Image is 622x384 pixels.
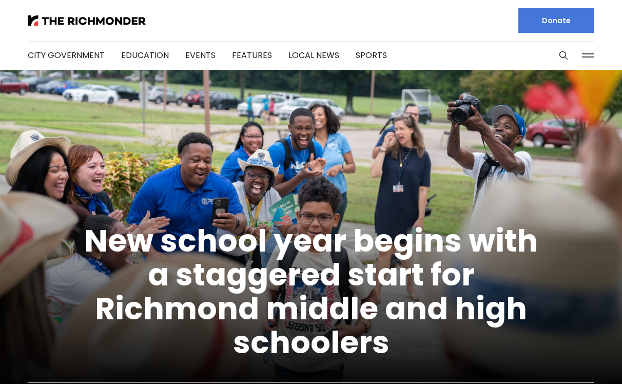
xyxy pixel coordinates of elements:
a: Donate [518,8,594,33]
a: Features [232,49,272,61]
a: City Government [28,49,105,61]
iframe: portal-trigger [535,334,622,384]
a: Events [185,49,216,61]
button: Search this site [556,48,571,63]
a: Sports [356,49,387,61]
a: Education [121,49,169,61]
img: The Richmonder [28,15,146,26]
a: New school year begins with a staggered start for Richmond middle and high schoolers [84,219,538,364]
a: Local News [288,49,339,61]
